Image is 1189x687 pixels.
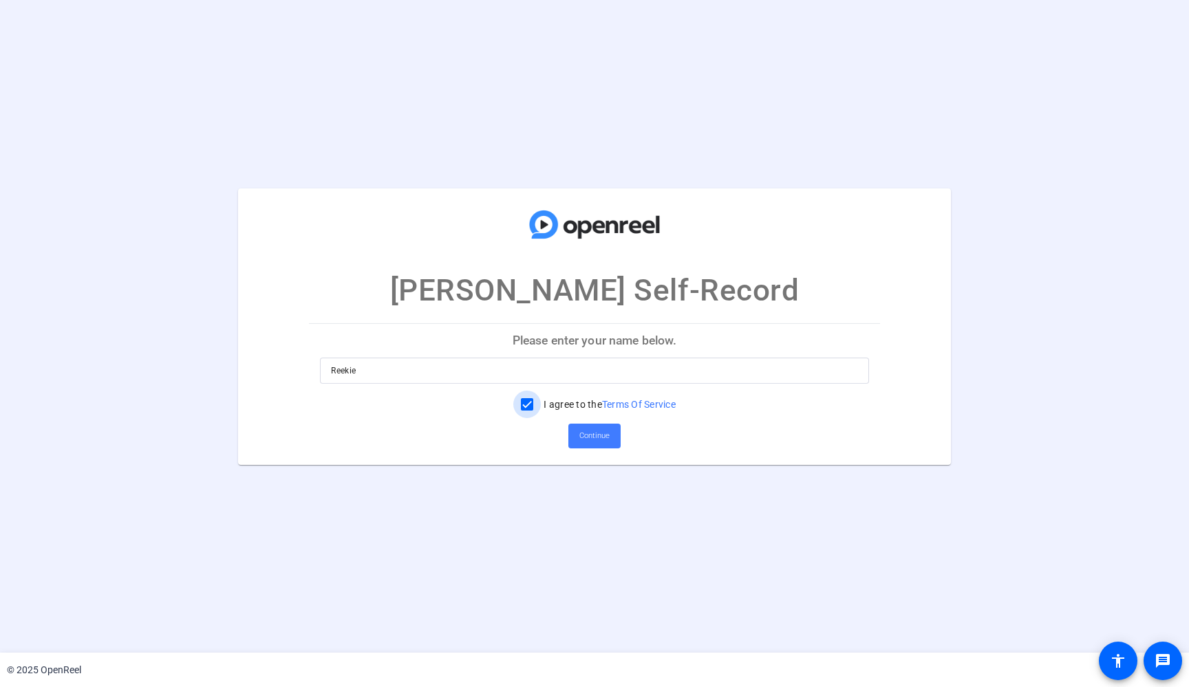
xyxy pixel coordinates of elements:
[1155,653,1171,669] mat-icon: message
[1110,653,1126,669] mat-icon: accessibility
[526,201,663,247] img: company-logo
[390,268,800,313] p: [PERSON_NAME] Self-Record
[568,424,621,448] button: Continue
[309,324,879,357] p: Please enter your name below.
[7,663,81,677] div: © 2025 OpenReel
[602,399,676,410] a: Terms Of Service
[579,426,610,446] span: Continue
[331,362,857,379] input: Enter your name
[541,397,676,411] label: I agree to the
